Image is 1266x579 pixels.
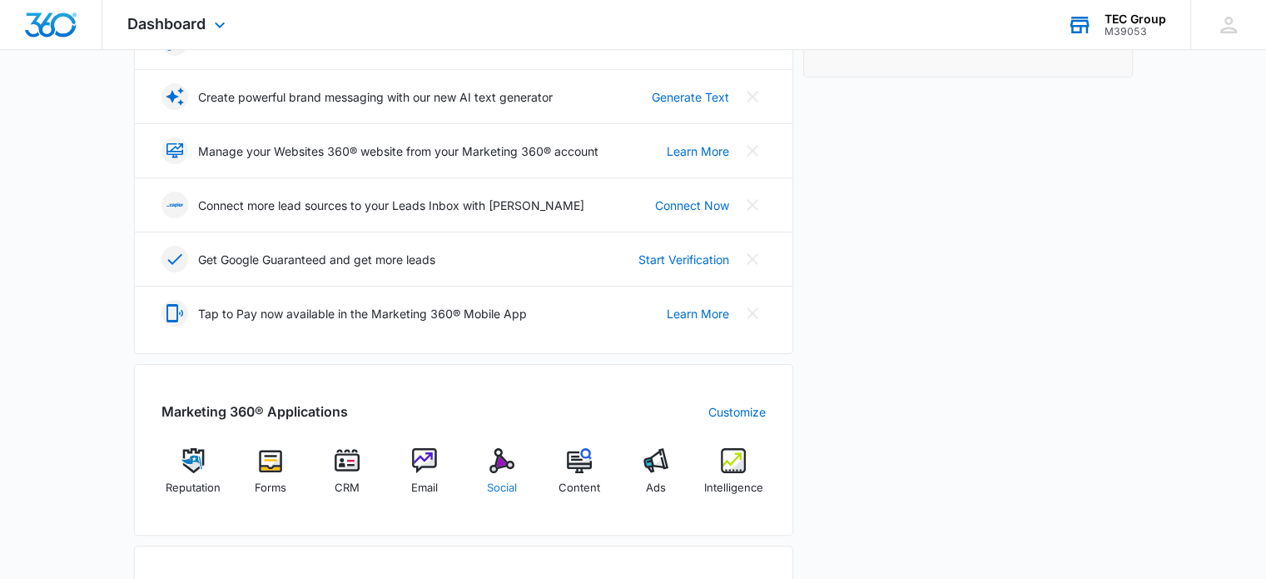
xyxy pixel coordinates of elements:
[198,88,553,106] p: Create powerful brand messaging with our new AI text generator
[739,300,766,327] button: Close
[198,142,598,160] p: Manage your Websites 360® website from your Marketing 360® account
[704,480,763,497] span: Intelligence
[559,480,600,497] span: Content
[161,448,226,508] a: Reputation
[335,480,360,497] span: CRM
[127,15,206,32] span: Dashboard
[470,448,534,508] a: Social
[255,480,286,497] span: Forms
[708,403,766,421] a: Customize
[198,251,435,268] p: Get Google Guaranteed and get more leads
[652,88,729,106] a: Generate Text
[624,448,688,508] a: Ads
[1105,26,1166,37] div: account id
[739,192,766,218] button: Close
[198,197,584,214] p: Connect more lead sources to your Leads Inbox with [PERSON_NAME]
[198,305,527,322] p: Tap to Pay now available in the Marketing 360® Mobile App
[646,480,666,497] span: Ads
[702,448,766,508] a: Intelligence
[547,448,611,508] a: Content
[166,480,221,497] span: Reputation
[487,480,517,497] span: Social
[161,402,348,422] h2: Marketing 360® Applications
[1105,12,1166,26] div: account name
[655,197,729,214] a: Connect Now
[393,448,457,508] a: Email
[739,83,766,110] button: Close
[238,448,302,508] a: Forms
[739,137,766,164] button: Close
[638,251,729,268] a: Start Verification
[411,480,438,497] span: Email
[315,448,380,508] a: CRM
[667,305,729,322] a: Learn More
[667,142,729,160] a: Learn More
[739,246,766,272] button: Close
